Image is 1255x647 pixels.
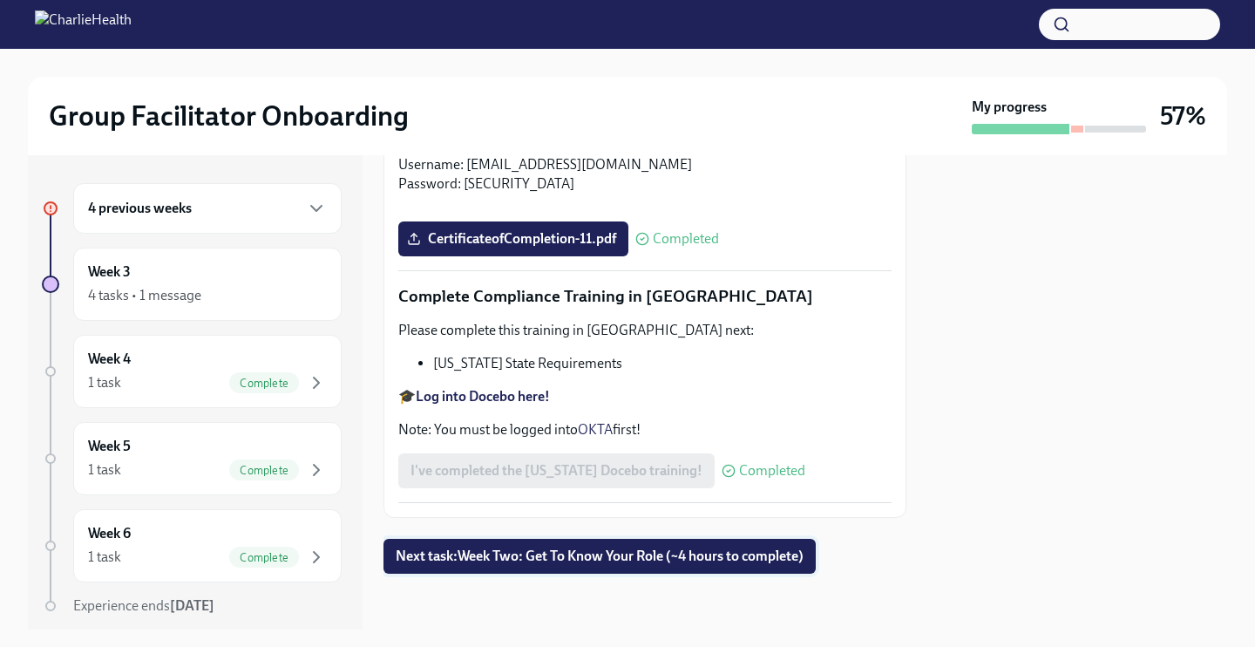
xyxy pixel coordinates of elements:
[88,199,192,218] h6: 4 previous weeks
[383,539,816,574] button: Next task:Week Two: Get To Know Your Role (~4 hours to complete)
[170,597,214,614] strong: [DATE]
[398,285,892,308] p: Complete Compliance Training in [GEOGRAPHIC_DATA]
[42,335,342,408] a: Week 41 taskComplete
[88,460,121,480] div: 1 task
[73,597,214,614] span: Experience ends
[42,248,342,321] a: Week 34 tasks • 1 message
[229,551,299,564] span: Complete
[972,98,1047,117] strong: My progress
[433,354,892,373] li: [US_STATE] State Requirements
[578,421,613,438] a: OKTA
[229,464,299,477] span: Complete
[398,136,892,194] p: 🎓 Username: [EMAIL_ADDRESS][DOMAIN_NAME] Password: [SECURITY_DATA]
[73,183,342,234] div: 4 previous weeks
[398,387,892,406] p: 🎓
[229,377,299,390] span: Complete
[88,286,201,305] div: 4 tasks • 1 message
[88,262,131,282] h6: Week 3
[410,230,616,248] span: CertificateofCompletion-11.pdf
[739,464,805,478] span: Completed
[396,548,804,565] span: Next task : Week Two: Get To Know Your Role (~4 hours to complete)
[88,350,131,369] h6: Week 4
[42,422,342,495] a: Week 51 taskComplete
[398,221,628,256] label: CertificateofCompletion-11.pdf
[416,388,550,405] a: Log into Docebo here!
[88,373,121,392] div: 1 task
[49,99,409,133] h2: Group Facilitator Onboarding
[398,420,892,439] p: Note: You must be logged into first!
[88,437,131,456] h6: Week 5
[35,10,132,38] img: CharlieHealth
[398,321,892,340] p: Please complete this training in [GEOGRAPHIC_DATA] next:
[42,509,342,582] a: Week 61 taskComplete
[653,232,719,246] span: Completed
[1160,100,1206,132] h3: 57%
[88,524,131,543] h6: Week 6
[88,548,121,567] div: 1 task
